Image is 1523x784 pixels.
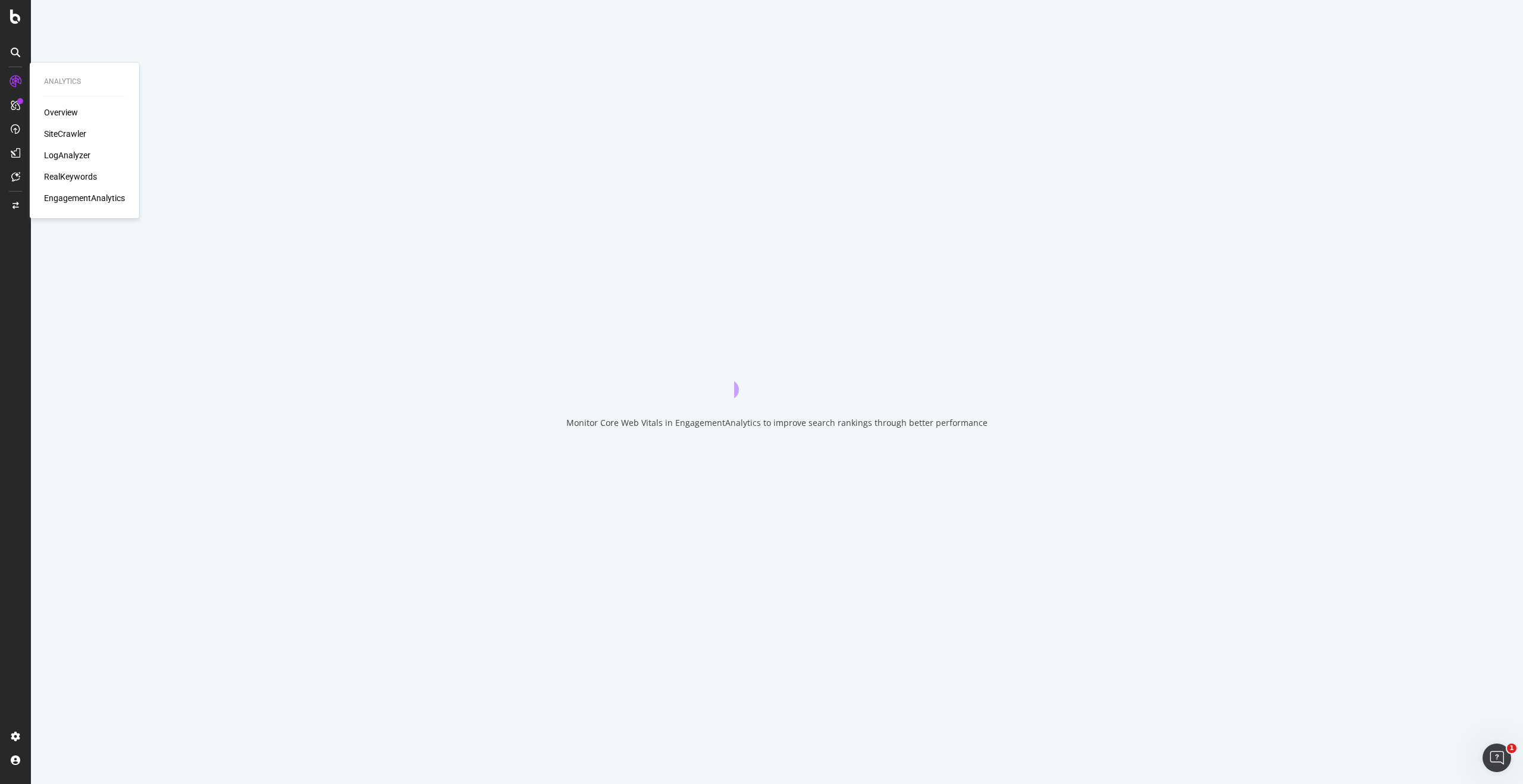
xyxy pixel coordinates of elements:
div: Analytics [44,77,125,87]
span: 1 [1507,744,1516,753]
a: RealKeywords [44,171,97,183]
a: LogAnalyzer [44,149,90,161]
div: animation [734,355,820,398]
a: Overview [44,106,78,118]
div: Monitor Core Web Vitals in EngagementAnalytics to improve search rankings through better performance [566,417,988,429]
a: SiteCrawler [44,128,86,140]
iframe: Intercom live chat [1483,744,1511,772]
a: EngagementAnalytics [44,192,125,204]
